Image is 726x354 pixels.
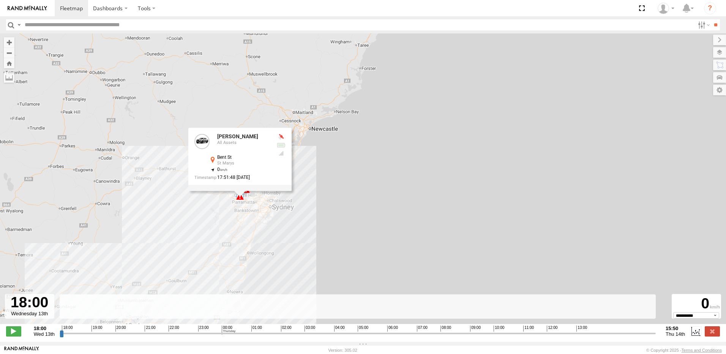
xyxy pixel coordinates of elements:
span: 06:00 [387,326,398,332]
span: Wed 13th Aug 2025 [34,331,55,337]
div: Version: 305.02 [328,348,357,352]
span: 09:00 [470,326,481,332]
div: Date/time of location update [194,175,270,180]
span: 05:00 [358,326,368,332]
span: 10:00 [494,326,504,332]
label: Search Filter Options [695,19,711,30]
span: 18:00 [62,326,73,332]
button: Zoom Home [4,58,14,68]
label: Close [705,326,720,336]
div: No voltage information received from this device. [276,142,286,149]
span: 07:00 [417,326,428,332]
span: 00:00 [222,326,235,334]
div: GSM Signal = 4 [276,150,286,156]
span: 0 [217,167,227,172]
button: Zoom in [4,37,14,47]
div: St Marys [217,161,270,166]
strong: 18:00 [34,326,55,331]
span: 21:00 [145,326,155,332]
span: Thu 14th Aug 2025 [666,331,685,337]
label: Search Query [16,19,22,30]
span: 03:00 [305,326,315,332]
span: 12:00 [547,326,557,332]
label: Map Settings [713,85,726,95]
div: All Assets [217,141,270,145]
span: 04:00 [334,326,345,332]
div: No GPS Fix [276,134,286,140]
a: Visit our Website [4,346,39,354]
label: Measure [4,72,14,83]
div: © Copyright 2025 - [646,348,722,352]
span: 01:00 [251,326,262,332]
img: rand-logo.svg [8,6,47,11]
a: Terms and Conditions [682,348,722,352]
span: 22:00 [169,326,179,332]
div: Bent St [217,155,270,160]
span: 08:00 [440,326,451,332]
div: 0 [673,295,720,312]
div: [PERSON_NAME] [217,134,270,140]
i: ? [704,2,716,14]
span: 23:00 [198,326,209,332]
label: Play/Stop [6,326,21,336]
span: 13:00 [576,326,587,332]
span: 11:00 [523,326,534,332]
strong: 15:50 [666,326,685,331]
div: Trevor Jensen [655,3,677,14]
span: 20:00 [115,326,126,332]
button: Zoom out [4,47,14,58]
span: 02:00 [281,326,292,332]
span: 19:00 [92,326,102,332]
